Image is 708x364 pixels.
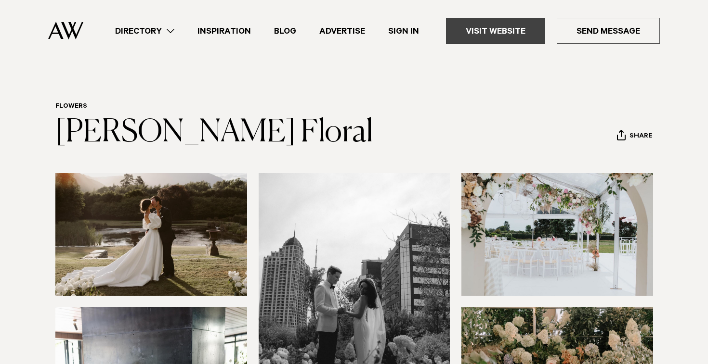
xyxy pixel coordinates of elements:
a: [PERSON_NAME] Floral [55,117,373,148]
button: Share [616,129,653,144]
span: Share [629,132,652,141]
a: Inspiration [186,25,262,38]
a: Directory [104,25,186,38]
a: Visit Website [446,18,545,44]
a: Blog [262,25,308,38]
a: Send Message [557,18,660,44]
a: Flowers [55,103,87,111]
a: Sign In [377,25,431,38]
img: Auckland Weddings Logo [48,22,83,39]
a: Advertise [308,25,377,38]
